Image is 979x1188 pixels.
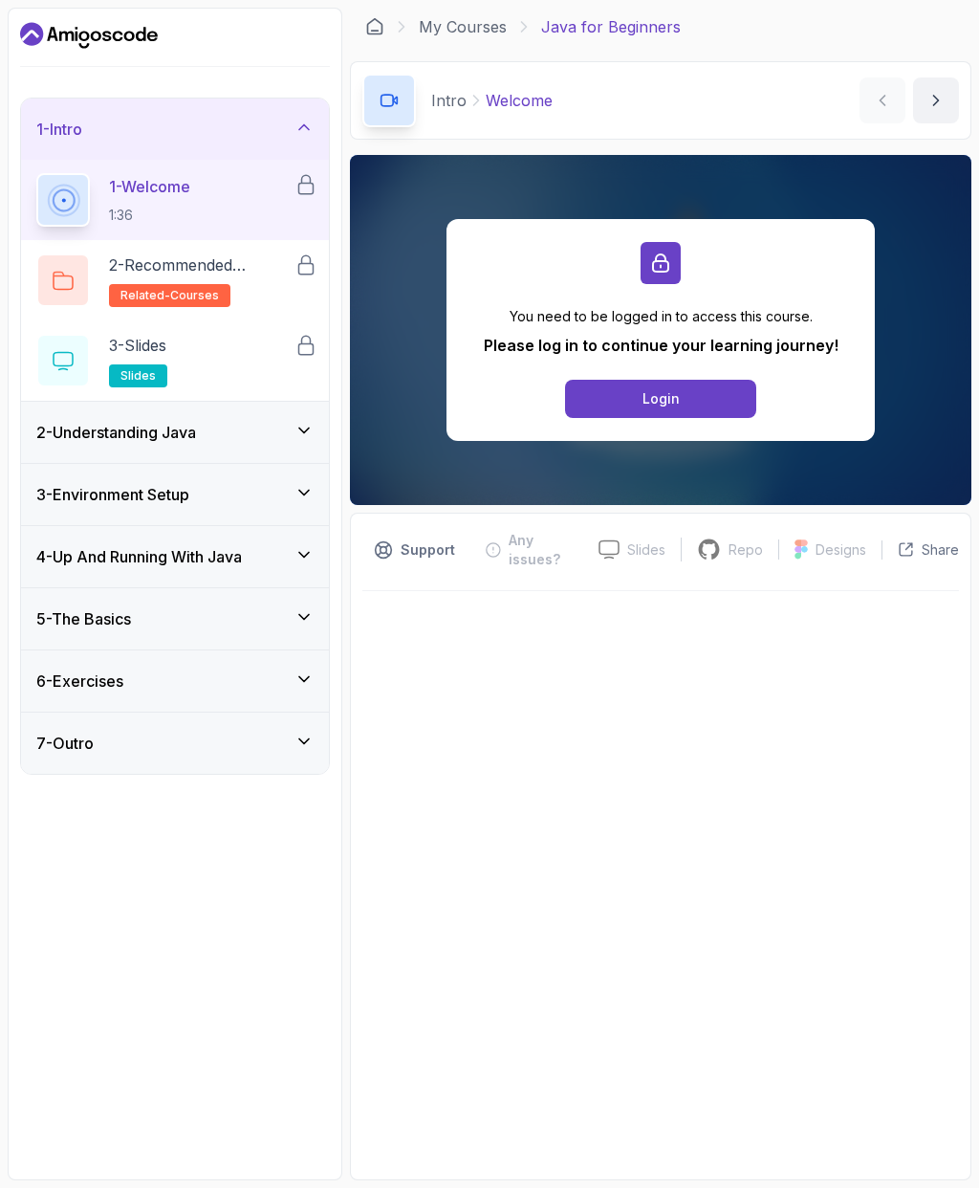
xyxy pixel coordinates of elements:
[565,380,756,418] button: Login
[365,17,384,36] a: Dashboard
[21,588,329,649] button: 5-The Basics
[36,545,242,568] h3: 4 - Up And Running With Java
[36,670,123,693] h3: 6 - Exercises
[36,607,131,630] h3: 5 - The Basics
[109,175,190,198] p: 1 - Welcome
[21,713,329,774] button: 7-Outro
[21,402,329,463] button: 2-Understanding Java
[109,334,166,357] p: 3 - Slides
[642,389,680,408] div: Login
[20,20,158,51] a: Dashboard
[21,650,329,712] button: 6-Exercises
[109,206,190,225] p: 1:36
[486,89,553,112] p: Welcome
[36,732,94,755] h3: 7 - Outro
[627,540,665,560] p: Slides
[913,77,959,123] button: next content
[401,540,455,560] p: Support
[120,288,219,303] span: related-courses
[729,540,763,560] p: Repo
[36,253,314,307] button: 2-Recommended Coursesrelated-courses
[21,526,329,587] button: 4-Up And Running With Java
[36,118,82,141] h3: 1 - Intro
[816,540,866,560] p: Designs
[859,77,905,123] button: previous content
[484,307,838,326] p: You need to be logged in to access this course.
[36,483,189,506] h3: 3 - Environment Setup
[509,531,572,569] p: Any issues?
[109,253,294,276] p: 2 - Recommended Courses
[484,334,838,357] p: Please log in to continue your learning journey!
[21,99,329,160] button: 1-Intro
[36,334,314,387] button: 3-Slidesslides
[36,173,314,227] button: 1-Welcome1:36
[120,368,156,384] span: slides
[881,540,959,560] button: Share
[362,525,467,575] button: Support button
[541,15,681,38] p: Java for Beginners
[21,464,329,525] button: 3-Environment Setup
[922,540,959,560] p: Share
[431,89,467,112] p: Intro
[419,15,507,38] a: My Courses
[36,421,196,444] h3: 2 - Understanding Java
